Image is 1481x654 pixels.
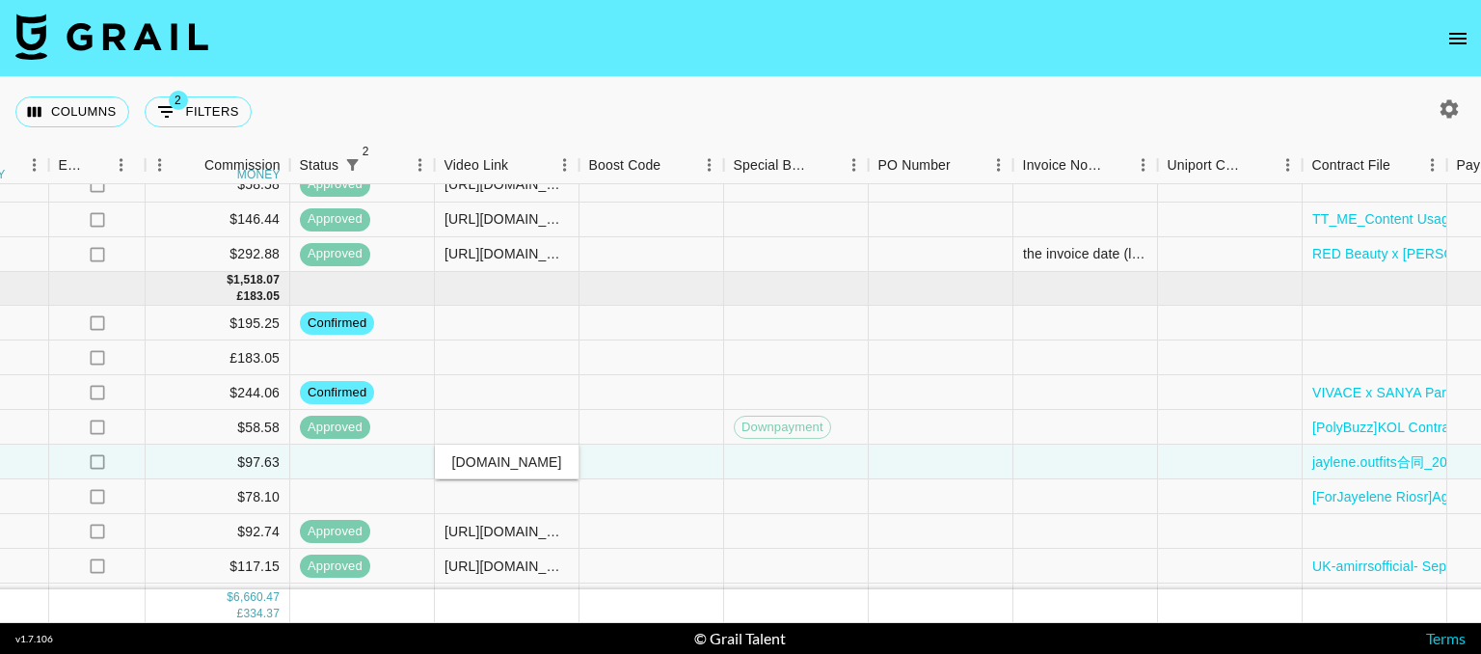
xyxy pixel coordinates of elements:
[1129,150,1158,179] button: Menu
[300,418,370,436] span: approved
[734,147,813,184] div: Special Booking Type
[300,383,374,401] span: confirmed
[146,168,290,203] div: $58.58
[146,549,290,584] div: $117.15
[735,418,830,436] span: Downpayment
[146,203,290,237] div: $146.44
[878,147,951,184] div: PO Number
[869,147,1013,184] div: PO Number
[290,147,435,184] div: Status
[243,288,280,305] div: 183.05
[1439,19,1477,58] button: open drawer
[444,244,569,263] div: https://www.instagram.com/reel/DOMkFqREf7N/?igsh=MWUxeDAycXhpdGJkMw==
[1158,147,1303,184] div: Uniport Contact Email
[1274,150,1303,179] button: Menu
[233,272,280,288] div: 1,518.07
[300,147,339,184] div: Status
[204,147,281,184] div: Commission
[107,150,136,179] button: Menu
[660,151,687,178] button: Sort
[589,147,661,184] div: Boost Code
[694,629,786,648] div: © Grail Talent
[15,96,129,127] button: Select columns
[1023,244,1147,263] div: the invoice date (live date 9/4/25)
[1013,147,1158,184] div: Invoice Notes
[435,147,579,184] div: Video Link
[243,606,280,622] div: 334.37
[984,150,1013,179] button: Menu
[86,151,113,178] button: Sort
[695,150,724,179] button: Menu
[406,150,435,179] button: Menu
[1303,147,1447,184] div: Contract File
[1168,147,1247,184] div: Uniport Contact Email
[15,633,53,645] div: v 1.7.106
[177,151,204,178] button: Sort
[1418,150,1447,179] button: Menu
[1023,147,1102,184] div: Invoice Notes
[300,210,370,229] span: approved
[365,151,392,178] button: Sort
[15,14,208,60] img: Grail Talent
[300,313,374,332] span: confirmed
[951,151,978,178] button: Sort
[1312,147,1390,184] div: Contract File
[300,176,370,194] span: approved
[237,606,244,622] div: £
[508,151,535,178] button: Sort
[146,410,290,445] div: $58.58
[1102,151,1129,178] button: Sort
[237,288,244,305] div: £
[300,245,370,263] span: approved
[444,557,569,576] div: https://www.tiktok.com/@amirrsofficial/video/7556180111930772758?_t=ZN-90BQYZYGoty&_r=1
[840,150,869,179] button: Menu
[338,151,365,178] div: 2 active filters
[579,147,724,184] div: Boost Code
[1247,151,1274,178] button: Sort
[227,589,233,606] div: $
[20,150,49,179] button: Menu
[146,479,290,514] div: $78.10
[145,96,252,127] button: Show filters
[444,522,569,541] div: https://www.tiktok.com/@ageminifairy/video/7558147310199377207?_r=1&_t=ZT-90KOe3DbNxW
[237,169,281,180] div: money
[146,514,290,549] div: $92.74
[146,375,290,410] div: $244.06
[227,272,233,288] div: $
[1390,151,1417,178] button: Sort
[300,522,370,540] span: approved
[338,151,365,178] button: Show filters
[300,557,370,575] span: approved
[146,237,290,272] div: $292.88
[146,445,290,479] div: $97.63
[59,147,86,184] div: Expenses: Remove Commission?
[146,150,175,179] button: Menu
[444,209,569,229] div: https://www.tiktok.com/@karenardilad/video/7543418824805125407?_t=ZS-8zZ8Zqo7IAq&_r=1
[813,151,840,178] button: Sort
[551,150,579,179] button: Menu
[169,91,188,110] span: 2
[146,306,290,341] div: $195.25
[444,147,509,184] div: Video Link
[356,142,375,161] span: 2
[1426,629,1466,647] a: Terms
[146,584,290,618] div: $634.56
[146,341,290,375] div: £183.05
[444,175,569,194] div: https://www.tiktok.com/@delly.girl/video/7545532098719927566?_r=1&_t=ZT-8zOcHQNJ88c
[233,589,280,606] div: 6,660.47
[49,147,146,184] div: Expenses: Remove Commission?
[724,147,869,184] div: Special Booking Type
